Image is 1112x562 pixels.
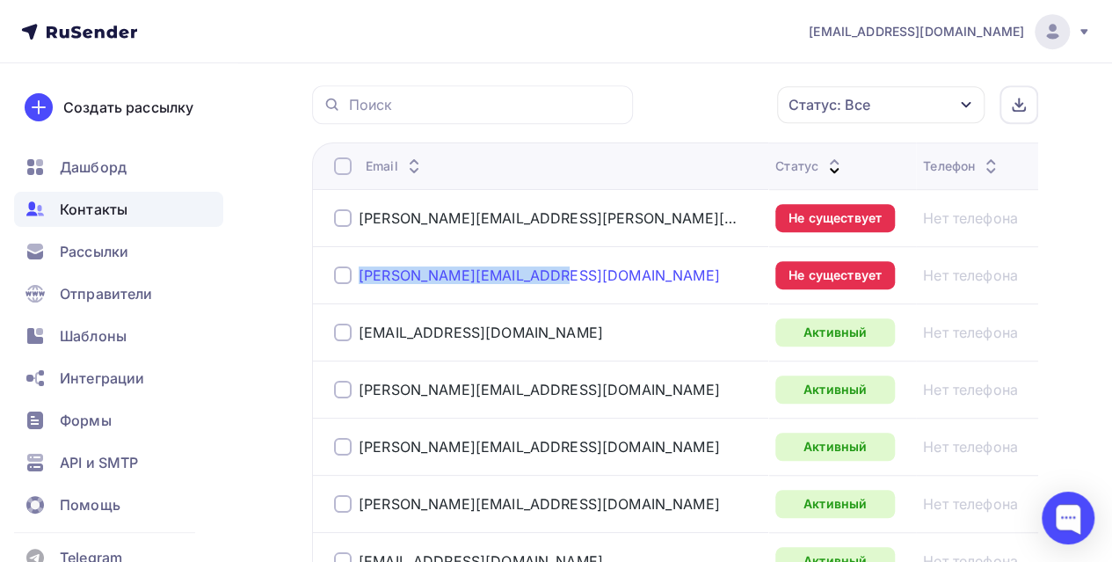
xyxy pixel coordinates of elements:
a: [EMAIL_ADDRESS][DOMAIN_NAME] [359,324,603,341]
a: Рассылки [14,234,223,269]
div: Активный [775,490,895,518]
a: Нет телефона [923,322,1018,343]
div: Активный [775,318,895,347]
span: [EMAIL_ADDRESS][DOMAIN_NAME] [809,23,1024,40]
div: Создать рассылку [63,97,193,118]
span: Отправители [60,283,153,304]
a: [PERSON_NAME][EMAIL_ADDRESS][DOMAIN_NAME] [359,438,720,456]
div: Активный [775,376,895,404]
span: Помощь [60,494,120,515]
div: Не существует [775,204,895,232]
div: Статус: Все [789,94,870,115]
a: [PERSON_NAME][EMAIL_ADDRESS][DOMAIN_NAME] [359,266,720,284]
a: Нет телефона [923,493,1018,515]
a: Нет телефона [923,436,1018,457]
span: API и SMTP [60,452,138,473]
button: Статус: Все [776,85,985,124]
div: Телефон [923,157,1001,175]
a: Шаблоны [14,318,223,354]
a: Нет телефона [923,265,1018,286]
a: [PERSON_NAME][EMAIL_ADDRESS][PERSON_NAME][DOMAIN_NAME] [359,209,737,227]
div: Email [366,157,425,175]
a: Отправители [14,276,223,311]
a: [PERSON_NAME][EMAIL_ADDRESS][DOMAIN_NAME] [359,495,720,513]
a: Нет телефона [923,208,1018,229]
span: Рассылки [60,241,128,262]
span: Шаблоны [60,325,127,347]
span: Контакты [60,199,127,220]
a: Дашборд [14,150,223,185]
a: [PERSON_NAME][EMAIL_ADDRESS][DOMAIN_NAME] [359,381,720,398]
a: [EMAIL_ADDRESS][DOMAIN_NAME] [809,14,1091,49]
span: Формы [60,410,112,431]
input: Поиск [348,95,622,114]
a: Нет телефона [923,379,1018,400]
a: Формы [14,403,223,438]
span: Интеграции [60,368,144,389]
span: Дашборд [60,157,127,178]
div: Активный [775,433,895,461]
div: Не существует [775,261,895,289]
a: Контакты [14,192,223,227]
div: Статус [775,157,845,175]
